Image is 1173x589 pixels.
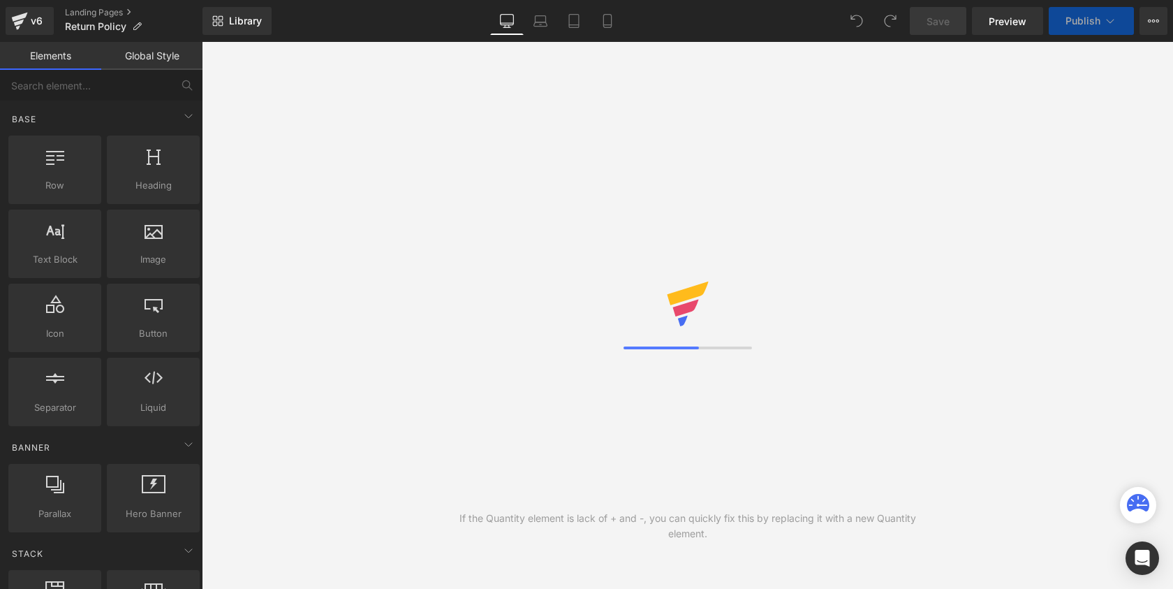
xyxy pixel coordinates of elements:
a: Landing Pages [65,7,202,18]
span: Separator [13,400,97,415]
span: Image [111,252,195,267]
span: Stack [10,547,45,560]
span: Hero Banner [111,507,195,521]
button: Publish [1049,7,1134,35]
a: Global Style [101,42,202,70]
span: Save [927,14,950,29]
span: Base [10,112,38,126]
a: Desktop [490,7,524,35]
button: More [1139,7,1167,35]
span: Row [13,178,97,193]
a: Mobile [591,7,624,35]
div: v6 [28,12,45,30]
span: Banner [10,441,52,454]
div: Open Intercom Messenger [1126,541,1159,575]
span: Heading [111,178,195,193]
a: Tablet [557,7,591,35]
div: If the Quantity element is lack of + and -, you can quickly fix this by replacing it with a new Q... [445,511,931,541]
span: Library [229,15,262,27]
span: Publish [1065,15,1100,27]
span: Return Policy [65,21,126,32]
span: Button [111,326,195,341]
span: Preview [989,14,1026,29]
a: Laptop [524,7,557,35]
span: Liquid [111,400,195,415]
span: Icon [13,326,97,341]
a: New Library [202,7,272,35]
button: Redo [876,7,904,35]
span: Parallax [13,507,97,521]
span: Text Block [13,252,97,267]
button: Undo [843,7,871,35]
a: v6 [6,7,54,35]
a: Preview [972,7,1043,35]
